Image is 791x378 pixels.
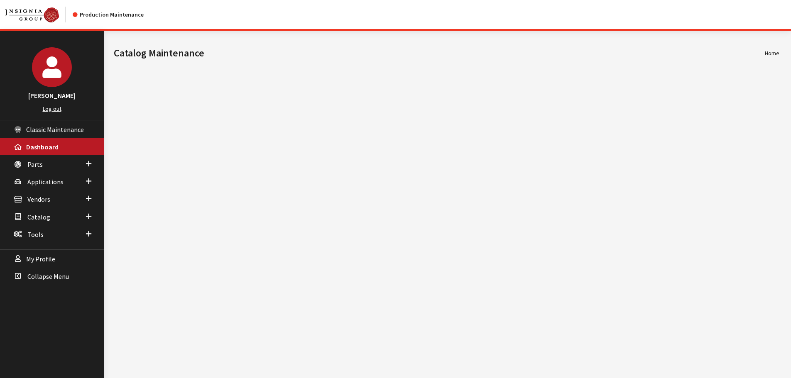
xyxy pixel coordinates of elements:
[73,10,144,19] div: Production Maintenance
[765,49,779,58] li: Home
[27,195,50,204] span: Vendors
[27,160,43,168] span: Parts
[27,272,69,280] span: Collapse Menu
[5,7,73,22] a: Insignia Group logo
[43,105,61,112] a: Log out
[27,230,44,239] span: Tools
[26,143,59,151] span: Dashboard
[32,47,72,87] img: Cheyenne Dorton
[8,90,96,100] h3: [PERSON_NAME]
[114,46,765,61] h1: Catalog Maintenance
[26,255,55,263] span: My Profile
[26,125,84,134] span: Classic Maintenance
[27,213,50,221] span: Catalog
[5,7,59,22] img: Catalog Maintenance
[27,178,64,186] span: Applications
